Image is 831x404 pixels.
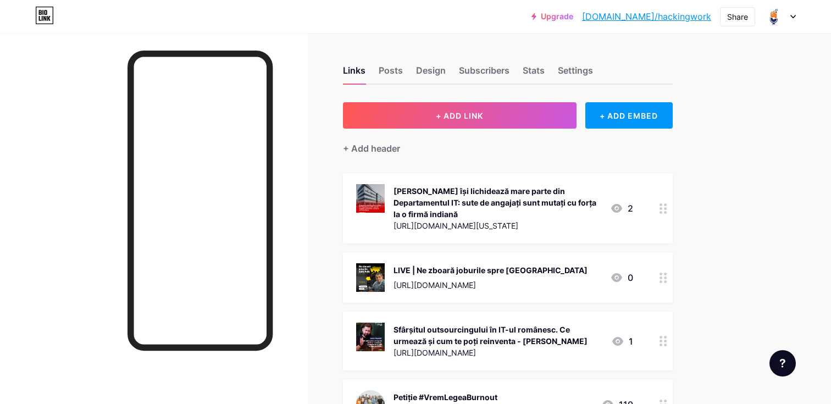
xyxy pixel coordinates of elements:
img: Sfârșitul outsourcingului în IT-ul românesc. Ce urmează și cum te poți reinventa - Lucian Popovici [356,323,385,351]
div: Petiție #VremLegeaBurnout [394,391,497,403]
div: 1 [611,335,633,348]
div: [URL][DOMAIN_NAME][US_STATE] [394,220,601,231]
img: LIVE | Ne zboară joburile spre Asia [356,263,385,292]
div: [URL][DOMAIN_NAME] [394,347,602,358]
div: + ADD EMBED [585,102,673,129]
div: [URL][DOMAIN_NAME] [394,279,588,291]
div: Sfârșitul outsourcingului în IT-ul românesc. Ce urmează și cum te poți reinventa - [PERSON_NAME] [394,324,602,347]
a: Upgrade [531,12,573,21]
div: Posts [379,64,403,84]
div: 2 [610,202,633,215]
div: Settings [558,64,593,84]
img: Emerson își lichidează mare parte din Departamentul IT: sute de angajați sunt mutați cu forța la ... [356,184,385,213]
div: Links [343,64,365,84]
button: + ADD LINK [343,102,577,129]
img: hackingwork [763,6,784,27]
span: + ADD LINK [436,111,483,120]
div: 0 [610,271,633,284]
div: Subscribers [459,64,509,84]
div: Share [727,11,748,23]
a: [DOMAIN_NAME]/hackingwork [582,10,711,23]
div: LIVE | Ne zboară joburile spre [GEOGRAPHIC_DATA] [394,264,588,276]
div: [PERSON_NAME] își lichidează mare parte din Departamentul IT: sute de angajați sunt mutați cu for... [394,185,601,220]
div: Design [416,64,446,84]
div: + Add header [343,142,400,155]
div: Stats [523,64,545,84]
